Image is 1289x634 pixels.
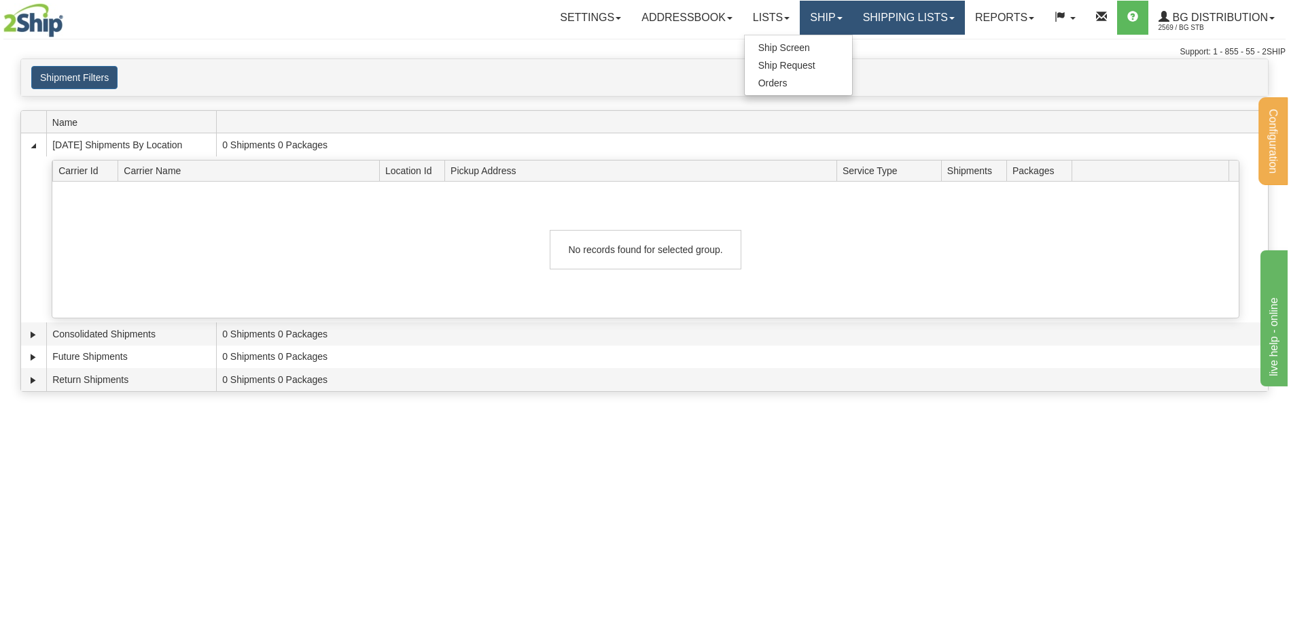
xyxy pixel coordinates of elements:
[1258,248,1288,386] iframe: chat widget
[124,160,379,181] span: Carrier Name
[27,350,40,364] a: Expand
[853,1,965,35] a: Shipping lists
[10,8,126,24] div: live help - online
[46,322,216,346] td: Consolidated Shipments
[843,160,941,181] span: Service Type
[1012,160,1072,181] span: Packages
[3,3,63,37] img: logo2569.jpg
[965,1,1044,35] a: Reports
[216,322,1268,346] td: 0 Shipments 0 Packages
[758,42,810,53] span: Ship Screen
[743,1,800,35] a: Lists
[758,78,788,88] span: Orders
[46,133,216,156] td: [DATE] Shipments By Location
[27,139,40,152] a: Collapse
[550,230,741,269] div: No records found for selected group.
[745,39,852,56] a: Ship Screen
[550,1,631,35] a: Settings
[451,160,836,181] span: Pickup Address
[216,368,1268,391] td: 0 Shipments 0 Packages
[3,46,1286,58] div: Support: 1 - 855 - 55 - 2SHIP
[1159,21,1260,35] span: 2569 / BG STB
[800,1,852,35] a: Ship
[216,346,1268,369] td: 0 Shipments 0 Packages
[631,1,743,35] a: Addressbook
[52,112,216,133] span: Name
[1258,97,1288,185] button: Configuration
[947,160,1007,181] span: Shipments
[216,133,1268,156] td: 0 Shipments 0 Packages
[1148,1,1285,35] a: BG Distribution 2569 / BG STB
[27,373,40,387] a: Expand
[31,66,118,89] button: Shipment Filters
[27,328,40,341] a: Expand
[1169,12,1268,23] span: BG Distribution
[745,74,852,92] a: Orders
[758,60,815,71] span: Ship Request
[745,56,852,74] a: Ship Request
[46,368,216,391] td: Return Shipments
[58,160,118,181] span: Carrier Id
[385,160,445,181] span: Location Id
[46,346,216,369] td: Future Shipments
